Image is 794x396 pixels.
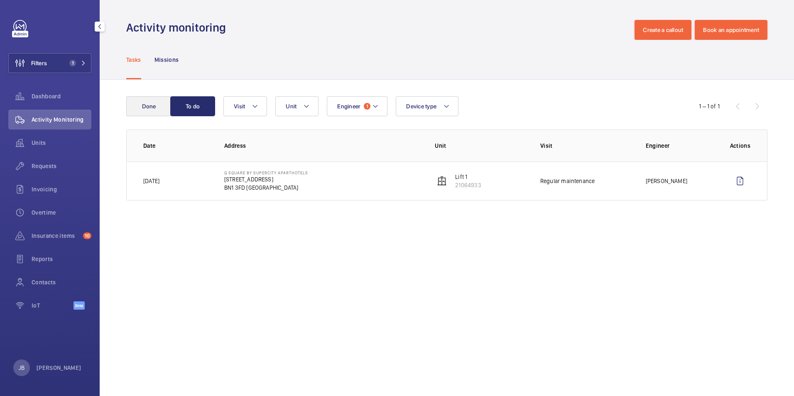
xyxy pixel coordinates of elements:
span: Reports [32,255,91,263]
button: Create a callout [635,20,691,40]
p: Engineer [646,142,717,150]
span: Insurance items [32,232,80,240]
span: Visit [234,103,245,110]
p: [PERSON_NAME] [646,177,687,185]
img: elevator.svg [437,176,447,186]
span: 1 [69,60,76,66]
span: Engineer [337,103,360,110]
button: Book an appointment [695,20,767,40]
p: Unit [435,142,527,150]
span: Device type [406,103,436,110]
span: 1 [364,103,370,110]
span: Invoicing [32,185,91,193]
span: Unit [286,103,297,110]
button: Visit [223,96,267,116]
p: Regular maintenance [540,177,595,185]
p: [PERSON_NAME] [37,364,81,372]
p: BN1 3FD [GEOGRAPHIC_DATA] [224,183,308,192]
span: Contacts [32,278,91,286]
p: Lift 1 [455,173,481,181]
p: [STREET_ADDRESS] [224,175,308,183]
button: Engineer1 [327,96,387,116]
p: Q Square by Supercity Aparthotels [224,170,308,175]
p: Tasks [126,56,141,64]
button: To do [170,96,215,116]
p: Address [224,142,422,150]
p: Date [143,142,211,150]
span: 10 [83,232,91,239]
h1: Activity monitoring [126,20,231,35]
span: Filters [31,59,47,67]
div: 1 – 1 of 1 [699,102,720,110]
span: Requests [32,162,91,170]
button: Done [126,96,171,116]
p: [DATE] [143,177,159,185]
p: 21064933 [455,181,481,189]
span: Overtime [32,208,91,217]
span: Dashboard [32,92,91,100]
p: Visit [540,142,632,150]
button: Unit [275,96,319,116]
span: Activity Monitoring [32,115,91,124]
span: IoT [32,301,74,310]
button: Filters1 [8,53,91,73]
p: Missions [154,56,179,64]
button: Device type [396,96,458,116]
p: Actions [730,142,750,150]
p: JB [19,364,25,372]
span: Units [32,139,91,147]
span: Beta [74,301,85,310]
